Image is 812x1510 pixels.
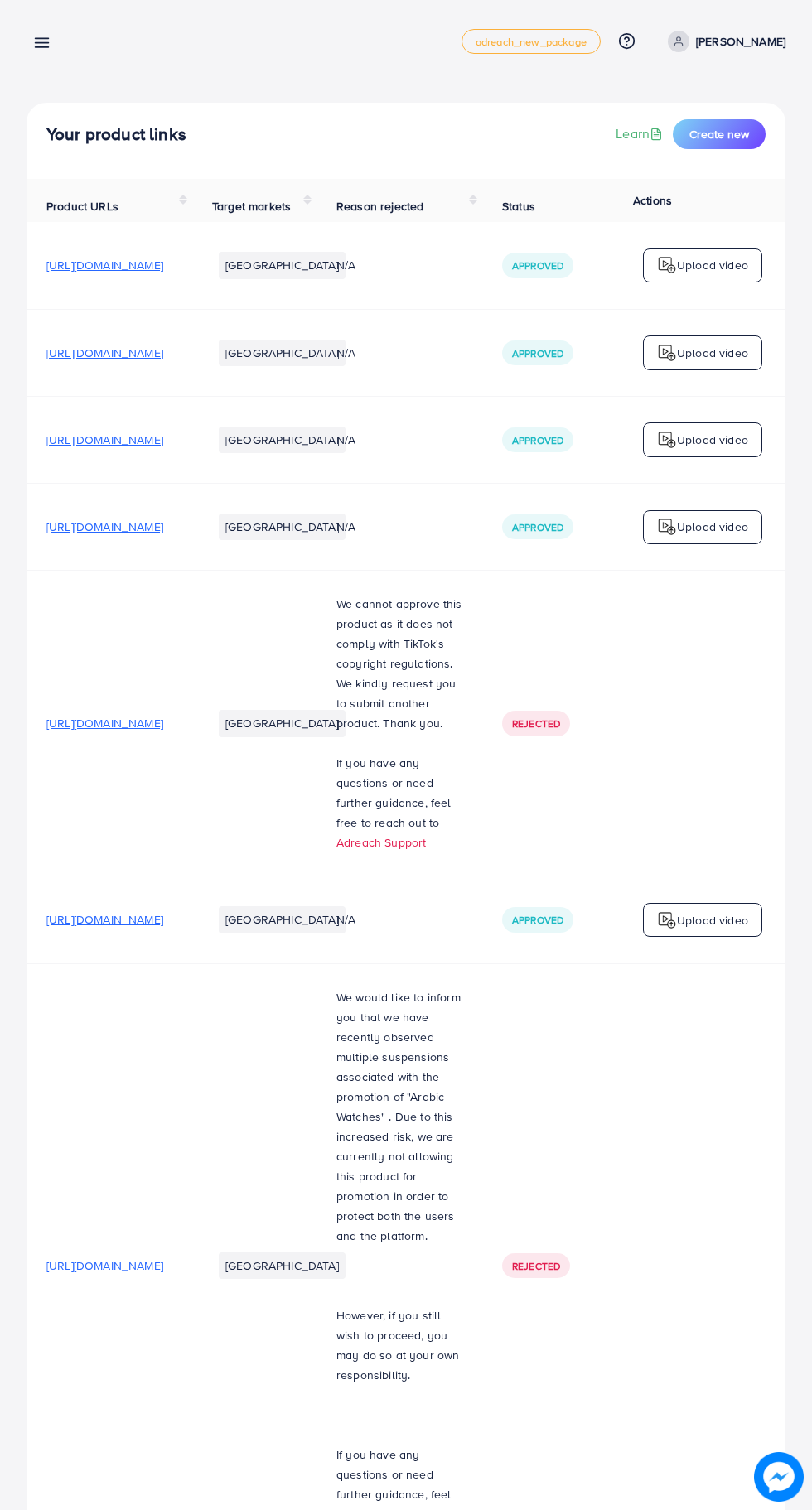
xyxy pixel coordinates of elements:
span: [URL][DOMAIN_NAME] [46,1257,163,1274]
span: Approved [512,433,563,447]
button: Create new [673,119,766,149]
p: Upload video [677,255,748,275]
p: We would like to inform you that we have recently observed multiple suspensions associated with t... [336,987,462,1246]
li: [GEOGRAPHIC_DATA] [219,1252,346,1279]
span: N/A [336,519,355,535]
span: Approved [512,913,563,927]
span: Create new [689,126,749,142]
span: [URL][DOMAIN_NAME] [46,519,163,535]
a: Learn [616,124,666,143]
span: Actions [633,192,672,209]
a: Adreach Support [336,834,426,851]
p: Upload video [677,430,748,450]
img: logo [657,430,677,450]
span: [URL][DOMAIN_NAME] [46,715,163,731]
span: N/A [336,257,355,273]
span: N/A [336,432,355,448]
span: Approved [512,258,563,273]
span: Approved [512,346,563,360]
span: N/A [336,911,355,928]
span: Status [502,198,535,215]
li: [GEOGRAPHIC_DATA] [219,906,346,933]
li: [GEOGRAPHIC_DATA] [219,710,346,736]
p: [PERSON_NAME] [696,31,785,51]
span: [URL][DOMAIN_NAME] [46,257,163,273]
img: image [759,1457,799,1497]
span: Reason rejected [336,198,423,215]
p: Upload video [677,517,748,537]
a: [PERSON_NAME] [661,31,785,52]
span: Target markets [212,198,291,215]
p: Upload video [677,343,748,363]
span: [URL][DOMAIN_NAME] [46,911,163,928]
span: If you have any questions or need further guidance, feel free to reach out to [336,755,452,831]
span: adreach_new_package [476,36,587,47]
li: [GEOGRAPHIC_DATA] [219,514,346,540]
p: Upload video [677,910,748,930]
span: N/A [336,345,355,361]
li: [GEOGRAPHIC_DATA] [219,252,346,278]
img: logo [657,517,677,537]
span: Product URLs [46,198,118,215]
span: [URL][DOMAIN_NAME] [46,432,163,448]
span: Approved [512,520,563,534]
h4: Your product links [46,124,186,145]
li: [GEOGRAPHIC_DATA] [219,427,346,453]
a: adreach_new_package [462,29,601,54]
span: We cannot approve this product as it does not comply with TikTok's copyright regulations. We kind... [336,596,462,731]
span: Rejected [512,716,560,731]
span: Rejected [512,1259,560,1273]
p: However, if you still wish to proceed, you may do so at your own responsibility. [336,1305,462,1385]
li: [GEOGRAPHIC_DATA] [219,340,346,366]
img: logo [657,255,677,275]
img: logo [657,910,677,930]
span: [URL][DOMAIN_NAME] [46,345,163,361]
img: logo [657,343,677,363]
